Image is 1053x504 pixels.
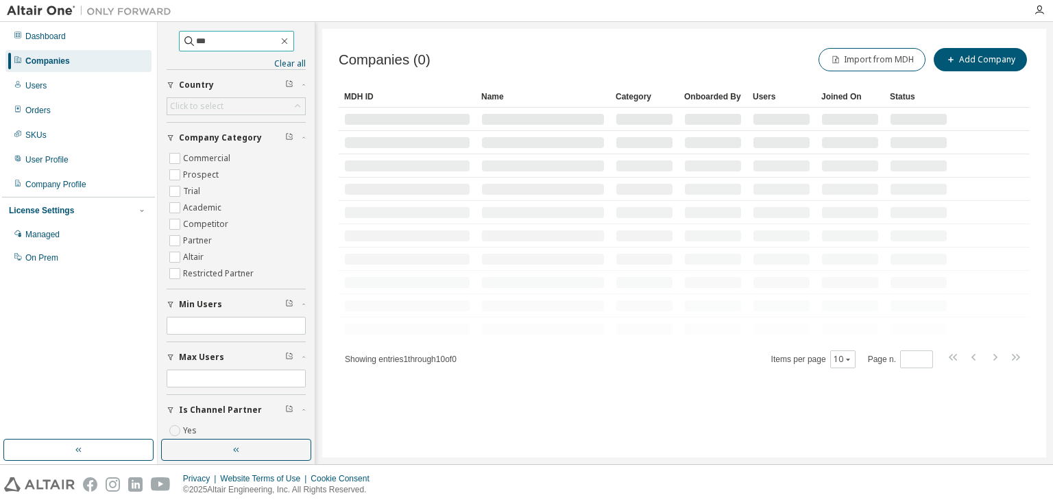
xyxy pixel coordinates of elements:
span: Clear filter [285,80,293,91]
span: Min Users [179,299,222,310]
span: Clear filter [285,405,293,416]
label: Partner [183,232,215,249]
img: instagram.svg [106,477,120,492]
div: Privacy [183,473,220,484]
label: Yes [183,422,199,439]
div: Orders [25,105,51,116]
div: SKUs [25,130,47,141]
span: Country [179,80,214,91]
div: Onboarded By [684,86,742,108]
button: Import from MDH [819,48,925,71]
img: linkedin.svg [128,477,143,492]
button: Country [167,70,306,100]
div: Click to select [170,101,223,112]
button: Company Category [167,123,306,153]
a: Clear all [167,58,306,69]
span: Page n. [868,350,933,368]
div: Status [890,86,947,108]
div: On Prem [25,252,58,263]
span: Companies (0) [339,52,431,68]
img: youtube.svg [151,477,171,492]
button: Add Company [934,48,1027,71]
button: Max Users [167,342,306,372]
div: Company Profile [25,179,86,190]
label: Commercial [183,150,233,167]
label: Prospect [183,167,221,183]
span: Is Channel Partner [179,405,262,416]
button: 10 [834,354,852,365]
div: License Settings [9,205,74,216]
p: © 2025 Altair Engineering, Inc. All Rights Reserved. [183,484,378,496]
div: Click to select [167,98,305,115]
span: Clear filter [285,352,293,363]
span: Clear filter [285,132,293,143]
div: User Profile [25,154,69,165]
div: Category [616,86,673,108]
div: Users [753,86,810,108]
span: Company Category [179,132,262,143]
div: Name [481,86,605,108]
img: Altair One [7,4,178,18]
button: Min Users [167,289,306,320]
span: Items per page [771,350,856,368]
div: Joined On [821,86,879,108]
div: Dashboard [25,31,66,42]
label: Altair [183,249,206,265]
div: Users [25,80,47,91]
span: Clear filter [285,299,293,310]
label: Academic [183,200,224,216]
label: Competitor [183,216,231,232]
label: Restricted Partner [183,265,256,282]
button: Is Channel Partner [167,395,306,425]
div: Cookie Consent [311,473,377,484]
label: Trial [183,183,203,200]
div: Companies [25,56,70,67]
img: altair_logo.svg [4,477,75,492]
span: Showing entries 1 through 10 of 0 [345,355,457,364]
div: MDH ID [344,86,470,108]
img: facebook.svg [83,477,97,492]
span: Max Users [179,352,224,363]
div: Managed [25,229,60,240]
div: Website Terms of Use [220,473,311,484]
